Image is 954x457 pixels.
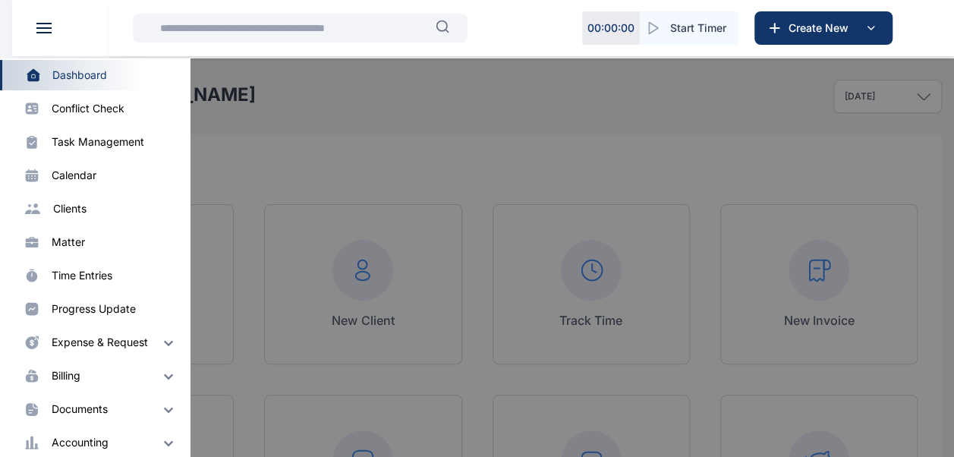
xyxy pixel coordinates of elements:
div: progress update [52,301,136,317]
div: clients [53,201,87,216]
div: billing [52,368,80,383]
img: 55rwRjFEX5E7Gw8PS2Ojdim+VIHJD8DsSuKnc8xw2S3xojYtH5FYmlFsnytGkNPEfgu7wegX7y+39wimQ5hw7y0ku6XV6L+BH... [159,433,178,452]
div: documents [52,402,108,417]
div: task management [52,134,144,150]
div: time entries [52,268,112,283]
span: Create New [782,20,861,36]
img: 55rwRjFEX5E7Gw8PS2Ojdim+VIHJD8DsSuKnc8xw2S3xojYtH5FYmlFsnytGkNPEfgu7wegX7y+39wimQ5hw7y0ku6XV6L+BH... [159,367,178,385]
div: accounting [52,435,109,450]
button: Start Timer [640,11,738,45]
img: 55rwRjFEX5E7Gw8PS2Ojdim+VIHJD8DsSuKnc8xw2S3xojYtH5FYmlFsnytGkNPEfgu7wegX7y+39wimQ5hw7y0ku6XV6L+BH... [159,333,178,351]
p: 00 : 00 : 00 [587,20,634,36]
button: Create New [754,11,893,45]
div: expense & request [52,335,148,350]
span: Start Timer [670,20,726,36]
img: 55rwRjFEX5E7Gw8PS2Ojdim+VIHJD8DsSuKnc8xw2S3xojYtH5FYmlFsnytGkNPEfgu7wegX7y+39wimQ5hw7y0ku6XV6L+BH... [159,400,178,418]
div: dashboard [52,68,107,83]
div: conflict check [52,101,124,116]
div: matter [52,235,85,250]
div: calendar [52,168,96,183]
